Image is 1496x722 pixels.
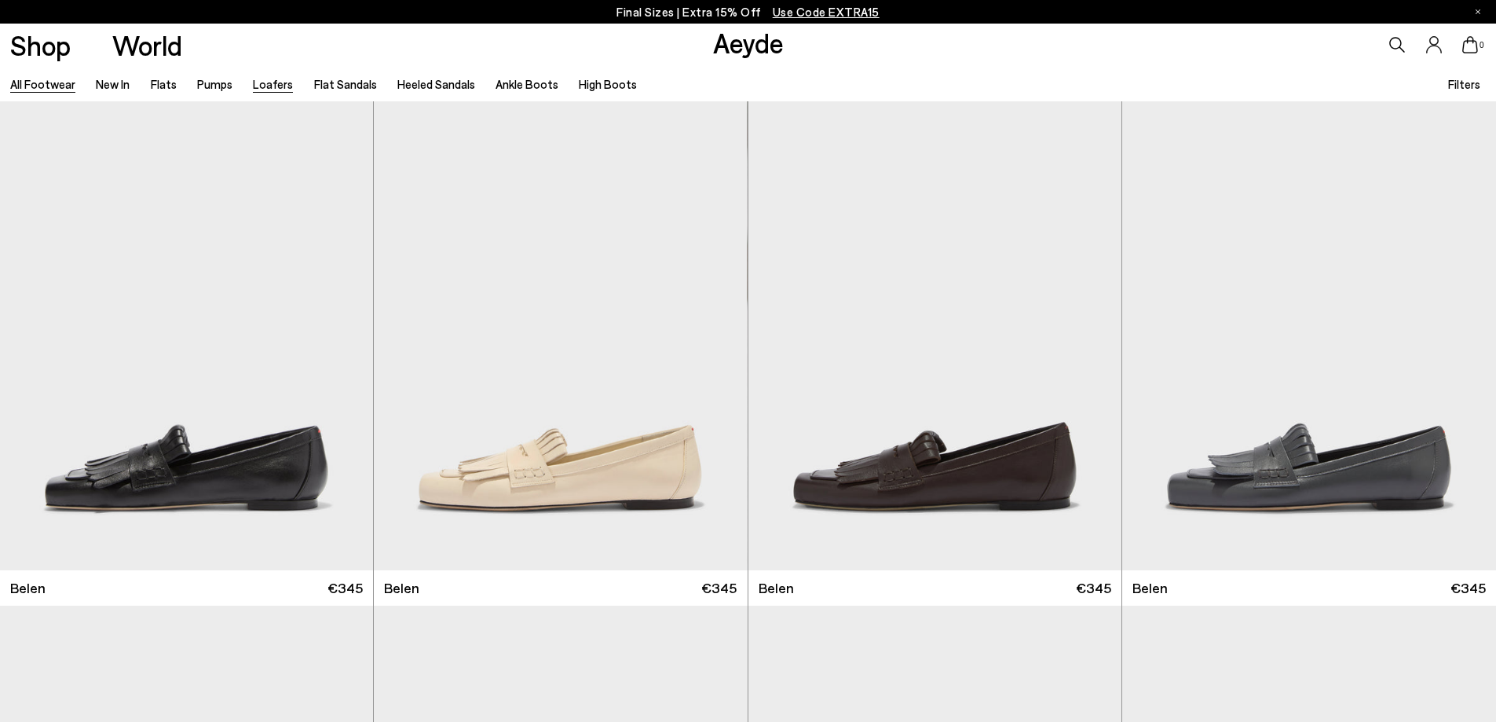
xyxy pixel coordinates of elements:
span: 0 [1478,41,1486,49]
a: All Footwear [10,77,75,91]
span: Belen [759,578,794,598]
div: 2 / 6 [747,101,1120,570]
span: Belen [384,578,419,598]
div: 1 / 6 [374,101,747,570]
span: Belen [1132,578,1168,598]
img: Belen Tassel Loafers [747,101,1120,570]
a: 6 / 6 1 / 6 2 / 6 3 / 6 4 / 6 5 / 6 6 / 6 1 / 6 Next slide Previous slide [374,101,747,570]
a: New In [96,77,130,91]
a: Flat Sandals [314,77,377,91]
span: Belen [10,578,46,598]
a: Pumps [197,77,232,91]
span: €345 [327,578,363,598]
a: High Boots [579,77,637,91]
img: Belen Tassel Loafers [374,101,747,570]
img: Belen Tassel Loafers [1122,101,1496,570]
img: Belen Tassel Loafers [373,101,746,570]
a: Aeyde [713,26,784,59]
a: World [112,31,182,59]
a: Belen €345 [374,570,747,606]
div: 2 / 6 [373,101,746,570]
a: Heeled Sandals [397,77,475,91]
a: Flats [151,77,177,91]
a: Belen €345 [1122,570,1496,606]
span: €345 [1450,578,1486,598]
img: Belen Tassel Loafers [748,101,1121,570]
span: €345 [1076,578,1111,598]
p: Final Sizes | Extra 15% Off [616,2,880,22]
a: Belen €345 [748,570,1121,606]
a: Loafers [253,77,293,91]
span: Filters [1448,77,1480,91]
a: Shop [10,31,71,59]
span: Navigate to /collections/ss25-final-sizes [773,5,880,19]
a: Ankle Boots [496,77,558,91]
a: 0 [1462,36,1478,53]
span: €345 [701,578,737,598]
